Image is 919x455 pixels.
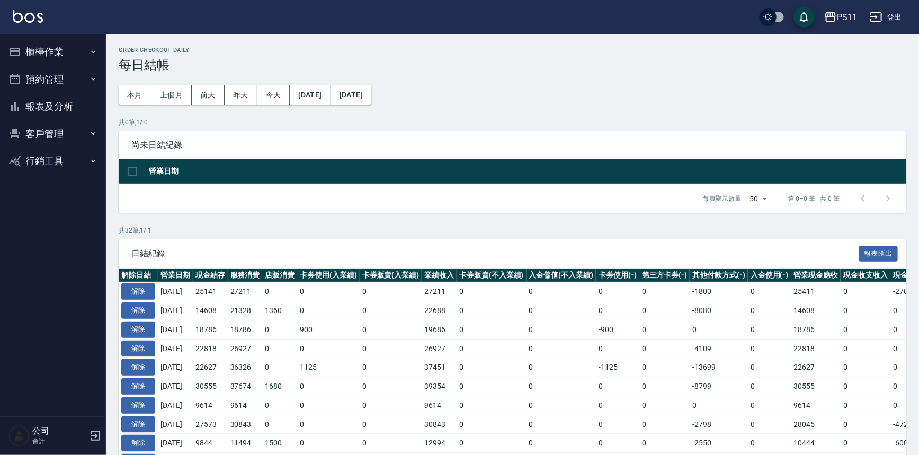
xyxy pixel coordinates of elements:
td: 0 [297,339,360,358]
td: [DATE] [158,301,193,320]
td: 0 [841,301,890,320]
td: [DATE] [158,434,193,453]
td: 0 [297,396,360,415]
td: 0 [639,301,690,320]
td: 900 [297,320,360,339]
td: 30555 [791,377,841,396]
td: 0 [841,415,890,434]
td: 0 [297,377,360,396]
button: 本月 [119,85,151,105]
span: 尚未日結紀錄 [131,140,894,150]
td: 0 [748,358,791,377]
h2: Order checkout daily [119,47,906,53]
td: 0 [457,282,527,301]
td: 0 [841,358,890,377]
td: 0 [360,396,422,415]
td: 0 [748,377,791,396]
p: 共 0 筆, 1 / 0 [119,118,906,127]
td: 0 [262,396,297,415]
td: 0 [527,377,596,396]
td: 0 [748,434,791,453]
td: 27211 [228,282,263,301]
td: 0 [527,301,596,320]
td: 0 [748,339,791,358]
button: 報表及分析 [4,93,102,120]
td: -13699 [690,358,748,377]
td: 9614 [193,396,228,415]
td: 30843 [422,415,457,434]
td: 0 [841,339,890,358]
th: 營業現金應收 [791,269,841,282]
td: 0 [457,396,527,415]
td: 39354 [422,377,457,396]
td: 0 [297,415,360,434]
td: 0 [748,320,791,339]
td: 1125 [297,358,360,377]
td: 12994 [422,434,457,453]
td: 21328 [228,301,263,320]
td: 1360 [262,301,297,320]
td: 26927 [422,339,457,358]
td: 0 [596,415,639,434]
td: 0 [639,434,690,453]
td: 28045 [791,415,841,434]
button: 解除 [121,283,155,300]
td: -4109 [690,339,748,358]
td: 0 [360,434,422,453]
td: 0 [457,301,527,320]
button: PS11 [820,6,861,28]
td: [DATE] [158,415,193,434]
button: 解除 [121,341,155,357]
td: 9844 [193,434,228,453]
td: 10444 [791,434,841,453]
td: 0 [457,358,527,377]
td: 30843 [228,415,263,434]
th: 現金結存 [193,269,228,282]
td: 27211 [422,282,457,301]
td: -8080 [690,301,748,320]
button: 今天 [257,85,290,105]
td: 0 [527,339,596,358]
td: 30555 [193,377,228,396]
div: 50 [746,184,771,213]
td: 22818 [193,339,228,358]
button: 上個月 [151,85,192,105]
td: 0 [262,282,297,301]
button: 登出 [866,7,906,27]
td: 1680 [262,377,297,396]
th: 現金收支收入 [841,269,890,282]
th: 服務消費 [228,269,263,282]
th: 卡券使用(入業績) [297,269,360,282]
td: 0 [527,415,596,434]
button: 客戶管理 [4,120,102,148]
td: 9614 [791,396,841,415]
td: [DATE] [158,396,193,415]
button: 前天 [192,85,225,105]
td: 37674 [228,377,263,396]
button: 解除 [121,397,155,414]
td: 1500 [262,434,297,453]
button: 解除 [121,359,155,376]
button: [DATE] [290,85,331,105]
th: 店販消費 [262,269,297,282]
td: 22688 [422,301,457,320]
td: 0 [596,339,639,358]
td: 0 [297,301,360,320]
button: 櫃檯作業 [4,38,102,66]
td: 0 [639,415,690,434]
td: 0 [262,339,297,358]
td: 9614 [422,396,457,415]
button: 解除 [121,378,155,395]
td: 0 [841,434,890,453]
td: 0 [596,301,639,320]
div: PS11 [837,11,857,24]
p: 第 0–0 筆 共 0 筆 [788,194,840,203]
td: 0 [457,339,527,358]
td: -8799 [690,377,748,396]
button: 解除 [121,416,155,433]
td: -1125 [596,358,639,377]
td: 0 [748,415,791,434]
button: 行銷工具 [4,147,102,175]
td: 18786 [193,320,228,339]
td: -2550 [690,434,748,453]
